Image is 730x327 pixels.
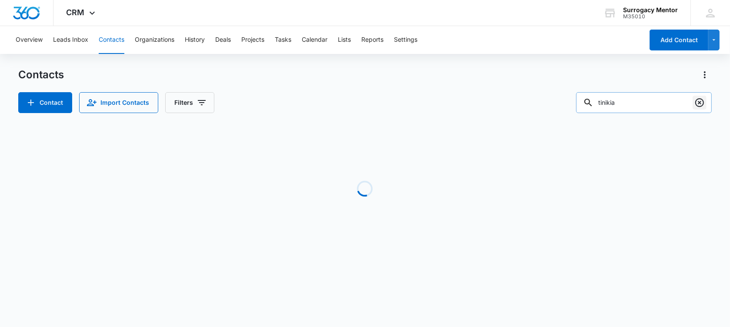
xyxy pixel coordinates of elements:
button: Contacts [99,26,124,54]
button: Leads Inbox [53,26,88,54]
button: Clear [693,96,707,110]
button: Add Contact [650,30,708,50]
button: Actions [698,68,712,82]
button: Deals [215,26,231,54]
button: Settings [394,26,417,54]
div: account name [623,7,678,13]
input: Search Contacts [576,92,712,113]
button: Organizations [135,26,174,54]
button: Add Contact [18,92,72,113]
button: Import Contacts [79,92,158,113]
div: account id [623,13,678,20]
h1: Contacts [18,68,64,81]
button: Calendar [302,26,327,54]
button: Tasks [275,26,291,54]
span: CRM [67,8,85,17]
button: Overview [16,26,43,54]
button: Lists [338,26,351,54]
button: Projects [241,26,264,54]
button: History [185,26,205,54]
button: Reports [361,26,383,54]
button: Filters [165,92,214,113]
